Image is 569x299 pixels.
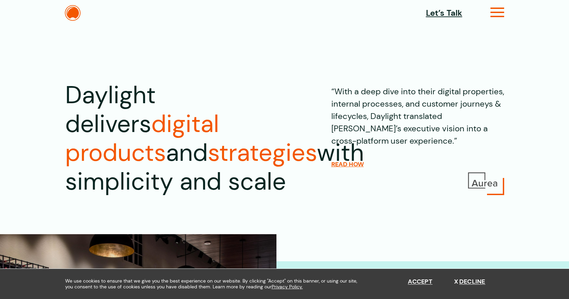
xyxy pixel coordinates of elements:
[272,284,303,290] a: Privacy Policy.
[408,278,432,286] button: Accept
[426,7,462,19] a: Let’s Talk
[454,278,485,286] button: Decline
[65,5,81,21] img: The Daylight Studio Logo
[208,137,317,168] span: strategies
[65,278,364,290] span: We use cookies to ensure that we give you the best experience on our website. By clicking "Accept...
[466,171,499,190] img: Aurea Logo
[331,160,364,168] a: READ HOW
[65,108,219,168] span: digital products
[331,81,504,147] p: “With a deep dive into their digital properties, internal processes, and customer journeys & life...
[65,81,286,196] h1: Daylight delivers and with simplicity and scale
